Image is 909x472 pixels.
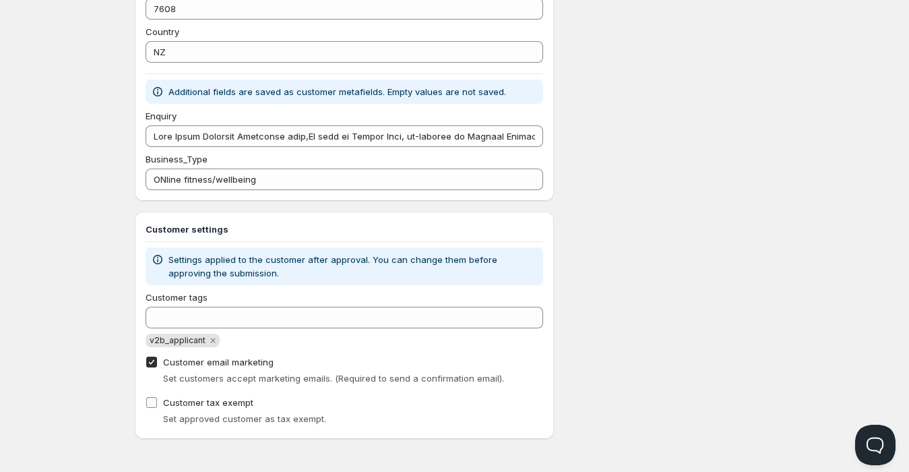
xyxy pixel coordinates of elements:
[855,425,896,465] iframe: Help Scout Beacon - Open
[146,169,544,190] input: Business_Type
[146,223,544,236] h3: Customer settings
[163,373,504,384] span: Set customers accept marketing emails. (Required to send a confirmation email).
[163,397,253,408] span: Customer tax exempt
[168,85,506,98] p: Additional fields are saved as customer metafields. Empty values are not saved.
[146,292,208,303] span: Customer tags
[146,111,177,121] span: Enquiry
[146,41,544,63] input: Country
[163,357,274,367] span: Customer email marketing
[207,334,219,347] button: Remove v2b_applicant
[146,154,208,165] span: Business_Type
[150,335,206,345] span: v2b_applicant
[146,125,544,147] input: Enquiry
[163,413,326,424] span: Set approved customer as tax exempt.
[146,26,179,37] span: Country
[168,253,538,280] p: Settings applied to the customer after approval. You can change them before approving the submiss...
